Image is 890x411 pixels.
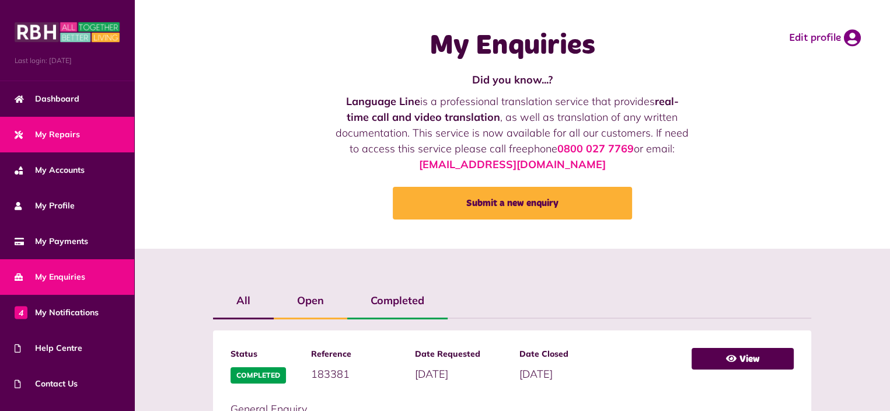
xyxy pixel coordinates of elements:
[15,164,85,176] span: My Accounts
[415,367,448,381] span: [DATE]
[692,348,794,370] a: View
[347,284,448,318] label: Completed
[419,158,606,171] a: [EMAIL_ADDRESS][DOMAIN_NAME]
[15,93,79,105] span: Dashboard
[519,348,612,360] span: Date Closed
[15,342,82,354] span: Help Centre
[346,95,420,108] strong: Language Line
[15,378,78,390] span: Contact Us
[519,367,553,381] span: [DATE]
[393,187,632,220] a: Submit a new enquiry
[15,20,120,44] img: MyRBH
[335,29,690,63] h1: My Enquiries
[15,55,120,66] span: Last login: [DATE]
[15,271,85,283] span: My Enquiries
[472,73,553,86] strong: Did you know...?
[15,306,99,319] span: My Notifications
[15,128,80,141] span: My Repairs
[213,284,274,318] label: All
[15,200,75,212] span: My Profile
[231,367,286,384] span: Completed
[335,93,690,172] p: is a professional translation service that provides , as well as translation of any written docum...
[347,95,679,124] strong: real-time call and video translation
[311,348,403,360] span: Reference
[789,29,861,47] a: Edit profile
[311,367,350,381] span: 183381
[274,284,347,318] label: Open
[415,348,507,360] span: Date Requested
[557,142,634,155] a: 0800 027 7769
[231,348,300,360] span: Status
[15,306,27,319] span: 4
[15,235,88,248] span: My Payments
